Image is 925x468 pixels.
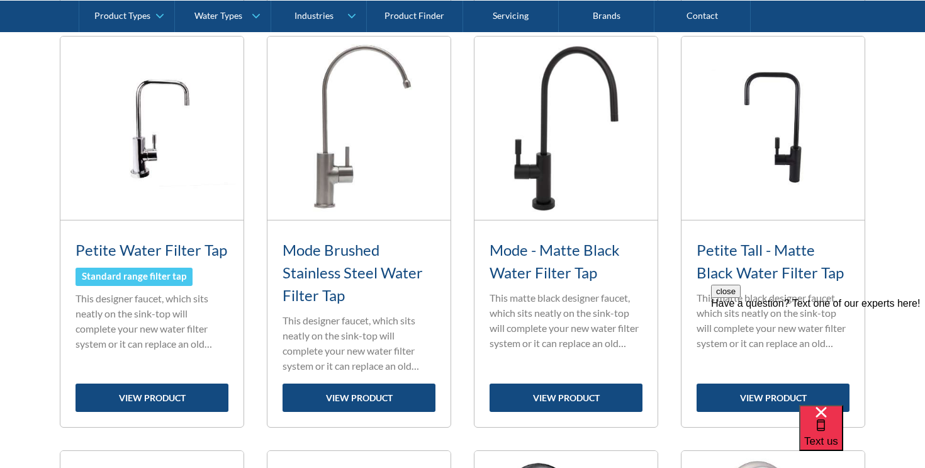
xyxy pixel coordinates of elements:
[267,37,451,220] img: Mode Brushed Stainless Steel Water Filter Tap
[76,291,228,351] p: This designer faucet, which sits neatly on the sink-top will complete your new water filter syste...
[697,239,849,284] h3: Petite Tall - Matte Black Water Filter Tap
[82,269,186,283] div: Standard range filter tap
[697,290,849,351] p: This matte black designer faucet, which sits neatly on the sink-top will complete your new water ...
[283,313,435,374] p: This designer faucet, which sits neatly on the sink-top will complete your new water filter syste...
[681,37,865,220] img: Petite Tall - Matte Black Water Filter Tap
[474,37,658,220] img: Mode - Matte Black Water Filter Tap
[490,239,642,284] h3: Mode - Matte Black Water Filter Tap
[60,37,244,220] img: Petite Water Filter Tap
[490,384,642,412] a: view product
[799,405,925,468] iframe: podium webchat widget bubble
[76,384,228,412] a: view product
[490,290,642,351] p: This matte black designer faucet, which sits neatly on the sink-top will complete your new water ...
[283,239,435,307] h3: Mode Brushed Stainless Steel Water Filter Tap
[194,10,242,21] div: Water Types
[294,10,334,21] div: Industries
[711,285,925,421] iframe: podium webchat widget prompt
[697,384,849,412] a: view product
[94,10,150,21] div: Product Types
[76,239,228,261] h3: Petite Water Filter Tap
[283,384,435,412] a: view product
